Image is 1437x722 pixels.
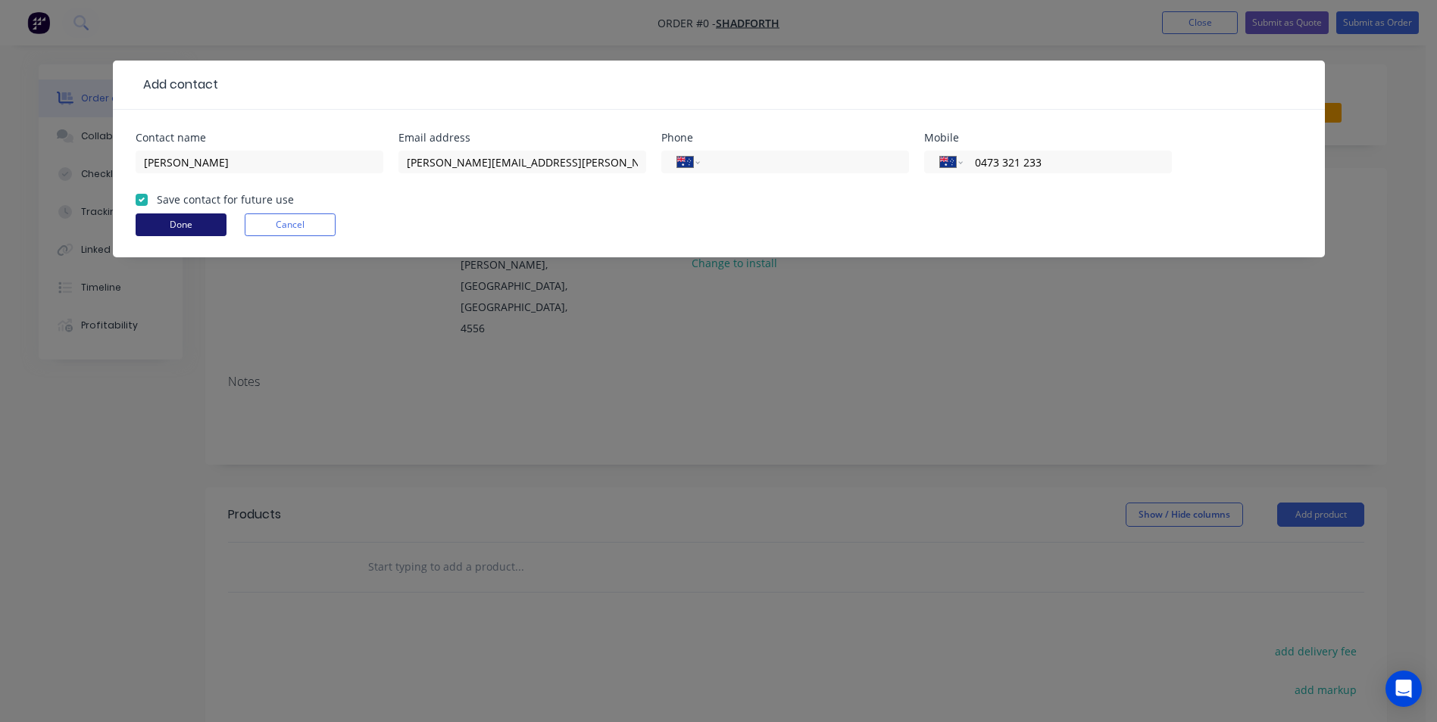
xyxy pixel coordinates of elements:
div: Open Intercom Messenger [1385,671,1422,707]
div: Contact name [136,132,383,143]
button: Done [136,213,226,236]
div: Mobile [924,132,1172,143]
label: Save contact for future use [157,191,294,207]
div: Add contact [136,76,218,94]
div: Phone [661,132,909,143]
div: Email address [398,132,646,143]
button: Cancel [245,213,336,236]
